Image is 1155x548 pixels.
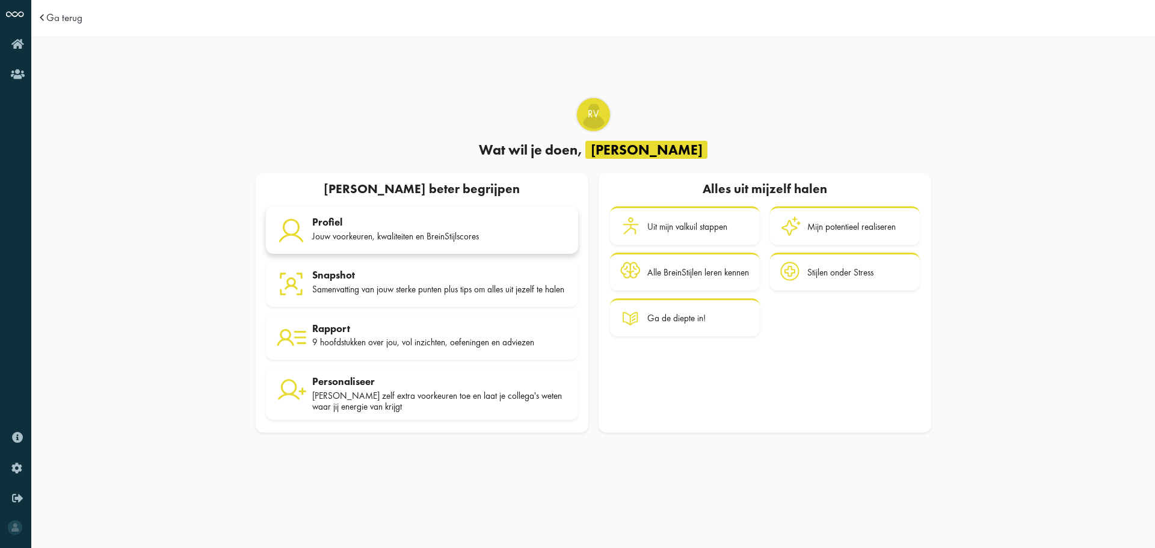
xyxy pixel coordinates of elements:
[770,206,920,245] a: Mijn potentieel realiseren
[266,315,578,360] a: Rapport 9 hoofdstukken over jou, vol inzichten, oefeningen en adviezen
[577,98,610,131] div: Robin Vreeswijk
[578,107,609,122] span: RV
[46,13,82,23] a: Ga terug
[312,375,568,387] div: Personaliseer
[312,231,568,242] div: Jouw voorkeuren, kwaliteiten en BreinStijlscores
[479,141,582,159] span: Wat wil je doen,
[610,298,760,337] a: Ga de diepte in!
[610,206,760,245] a: Uit mijn valkuil stappen
[807,267,873,278] div: Stijlen onder Stress
[312,322,568,334] div: Rapport
[312,284,568,295] div: Samenvatting van jouw sterke punten plus tips om alles uit jezelf te halen
[266,206,578,254] a: Profiel Jouw voorkeuren, kwaliteiten en BreinStijlscores
[647,267,749,278] div: Alle BreinStijlen leren kennen
[610,253,760,291] a: Alle BreinStijlen leren kennen
[807,221,896,232] div: Mijn potentieel realiseren
[770,253,920,291] a: Stijlen onder Stress
[609,179,921,202] div: Alles uit mijzelf halen
[585,141,707,159] span: [PERSON_NAME]
[647,221,727,232] div: Uit mijn valkuil stappen
[312,269,568,281] div: Snapshot
[266,368,578,420] a: Personaliseer [PERSON_NAME] zelf extra voorkeuren toe en laat je collega's weten waar jij energie...
[260,179,583,202] div: [PERSON_NAME] beter begrijpen
[312,216,568,228] div: Profiel
[312,390,568,413] div: [PERSON_NAME] zelf extra voorkeuren toe en laat je collega's weten waar jij energie van krijgt
[266,262,578,307] a: Snapshot Samenvatting van jouw sterke punten plus tips om alles uit jezelf te halen
[647,313,706,324] div: Ga de diepte in!
[312,337,568,348] div: 9 hoofdstukken over jou, vol inzichten, oefeningen en adviezen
